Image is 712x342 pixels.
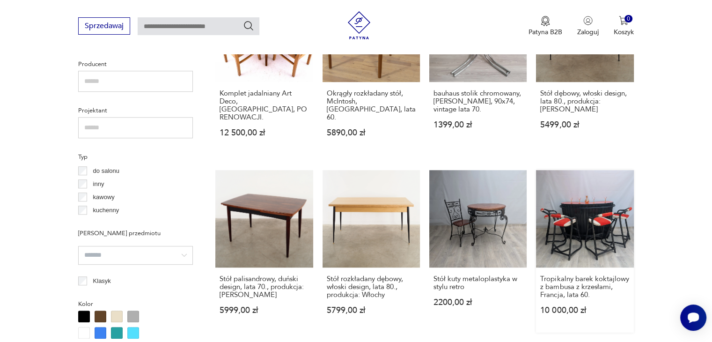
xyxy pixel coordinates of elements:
[345,11,373,39] img: Patyna - sklep z meblami i dekoracjami vintage
[540,275,629,299] h3: Tropikalny barek koktajlowy z bambusa z krzesłami, Francja, lata 60.
[528,28,562,37] p: Patyna B2B
[528,16,562,37] a: Ikona medaluPatyna B2B
[78,299,193,309] p: Kolor
[528,16,562,37] button: Patyna B2B
[541,16,550,26] img: Ikona medalu
[78,59,193,69] p: Producent
[93,276,111,286] p: Klasyk
[327,129,416,137] p: 5890,00 zł
[577,16,599,37] button: Zaloguj
[93,166,119,176] p: do salonu
[220,275,308,299] h3: Stół palisandrowy, duński design, lata 70., produkcja: [PERSON_NAME]
[614,16,634,37] button: 0Koszyk
[614,28,634,37] p: Koszyk
[323,170,420,333] a: Stół rozkładany dębowy, włoski design, lata 80., produkcja: WłochyStół rozkładany dębowy, włoski ...
[215,170,313,333] a: Stół palisandrowy, duński design, lata 70., produkcja: DaniaStół palisandrowy, duński design, lat...
[327,306,416,314] p: 5799,00 zł
[220,306,308,314] p: 5999,00 zł
[433,121,522,129] p: 1399,00 zł
[540,89,629,113] h3: Stół dębowy, włoski design, lata 80., produkcja: [PERSON_NAME]
[327,89,416,121] h3: Okrągły rozkładany stół, McIntosh, [GEOGRAPHIC_DATA], lata 60.
[220,129,308,137] p: 12 500,00 zł
[93,205,119,216] p: kuchenny
[624,15,632,23] div: 0
[429,170,527,333] a: Stół kuty metaloplastyka w stylu retroStół kuty metaloplastyka w stylu retro2200,00 zł
[540,121,629,129] p: 5499,00 zł
[93,192,115,202] p: kawowy
[78,105,193,116] p: Projektant
[619,16,628,25] img: Ikona koszyka
[540,306,629,314] p: 10 000,00 zł
[220,89,308,121] h3: Komplet jadalniany Art Deco, [GEOGRAPHIC_DATA], PO RENOWACJI.
[93,179,104,189] p: inny
[78,23,130,30] a: Sprzedawaj
[680,305,706,331] iframe: Smartsupp widget button
[433,298,522,306] p: 2200,00 zł
[577,28,599,37] p: Zaloguj
[433,89,522,113] h3: bauhaus stolik chromowany, [PERSON_NAME], 90x74, vintage lata 70.
[433,275,522,291] h3: Stół kuty metaloplastyka w stylu retro
[327,275,416,299] h3: Stół rozkładany dębowy, włoski design, lata 80., produkcja: Włochy
[78,228,193,238] p: [PERSON_NAME] przedmiotu
[78,152,193,162] p: Typ
[583,16,593,25] img: Ikonka użytkownika
[243,20,254,31] button: Szukaj
[78,17,130,35] button: Sprzedawaj
[536,170,633,333] a: Tropikalny barek koktajlowy z bambusa z krzesłami, Francja, lata 60.Tropikalny barek koktajlowy z...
